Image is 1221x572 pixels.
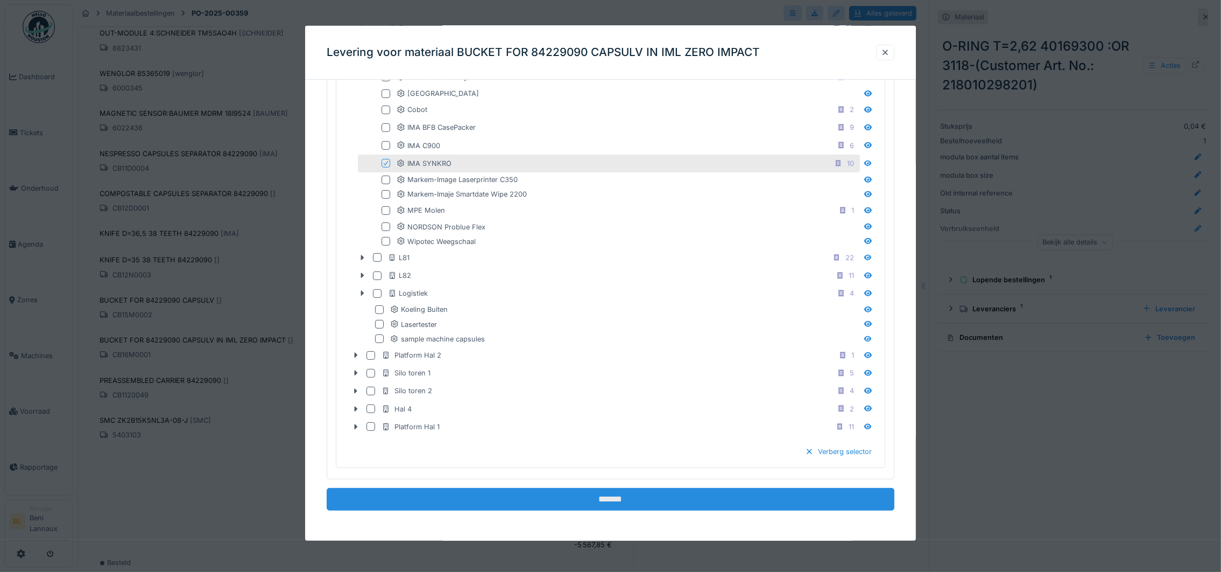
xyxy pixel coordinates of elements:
div: Silo toren 2 [382,386,432,396]
div: 11 [849,422,854,432]
div: 3 [850,72,854,82]
div: 1 [851,350,854,360]
div: Cobot [397,104,427,115]
div: Lasertester [390,319,437,329]
div: 4 [850,386,854,396]
div: [GEOGRAPHIC_DATA] [397,88,479,99]
div: 5 [850,368,854,378]
div: L81 [388,253,410,263]
div: 000 - Niet in de lijst [397,72,472,82]
div: Platform Hal 1 [382,422,440,432]
div: Silo toren 1 [382,368,430,378]
div: sample machine capsules [390,334,485,344]
div: IMA BFB CasePacker [397,122,476,132]
div: Markem-Image Laserprinter C350 [397,175,518,185]
div: 6 [850,140,854,150]
div: 4 [850,288,854,298]
div: L82 [388,270,411,281]
div: Platform Hal 2 [382,350,441,360]
div: 2 [850,104,854,115]
h3: Levering voor materiaal BUCKET FOR 84229090 CAPSULV IN IML ZERO IMPACT [327,46,760,59]
div: Wipotec Weegschaal [397,236,476,246]
div: Logistiek [388,288,428,298]
div: Koeling Buiten [390,304,448,315]
div: MPE Molen [397,205,445,215]
div: NORDSON Problue Flex [397,221,485,232]
div: 2 [850,403,854,414]
div: 22 [845,253,854,263]
div: 9 [850,122,854,132]
div: Markem-Imaje Smartdate Wipe 2200 [397,189,527,199]
div: Hal 4 [382,403,412,414]
div: IMA C900 [397,140,440,150]
div: IMA SYNKRO [397,158,451,169]
div: 1 [851,205,854,215]
div: Verberg selector [801,444,876,459]
div: 11 [849,270,854,281]
div: 10 [847,158,854,169]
